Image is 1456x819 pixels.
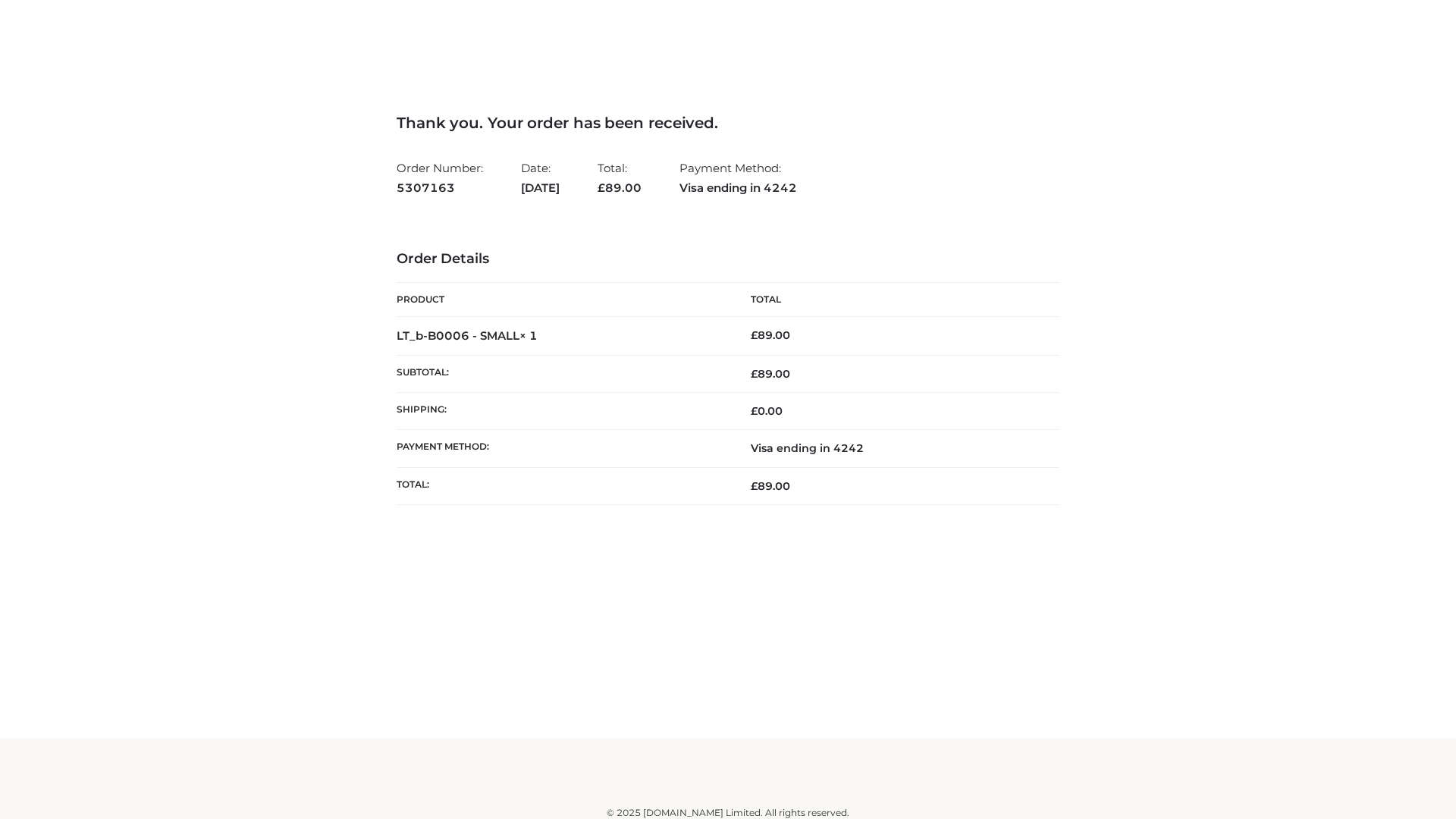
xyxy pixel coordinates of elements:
li: Total: [598,155,642,201]
strong: [DATE] [521,178,560,198]
th: Total: [397,467,728,504]
th: Payment method: [397,430,728,467]
strong: Visa ending in 4242 [679,178,797,198]
bdi: 0.00 [751,404,783,418]
h3: Order Details [397,251,1059,268]
bdi: 89.00 [751,328,790,342]
strong: × 1 [519,328,538,343]
span: £ [751,367,758,381]
li: Date: [521,155,560,201]
th: Product [397,283,728,317]
h3: Thank you. Your order has been received. [397,114,1059,132]
strong: LT_b-B0006 - SMALL [397,328,538,343]
span: £ [598,180,605,195]
li: Payment Method: [679,155,797,201]
th: Total [728,283,1059,317]
th: Subtotal: [397,355,728,392]
span: 89.00 [751,367,790,381]
td: Visa ending in 4242 [728,430,1059,467]
th: Shipping: [397,393,728,430]
span: £ [751,328,758,342]
strong: 5307163 [397,178,483,198]
span: 89.00 [751,479,790,493]
span: 89.00 [598,180,642,195]
span: £ [751,404,758,418]
span: £ [751,479,758,493]
li: Order Number: [397,155,483,201]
